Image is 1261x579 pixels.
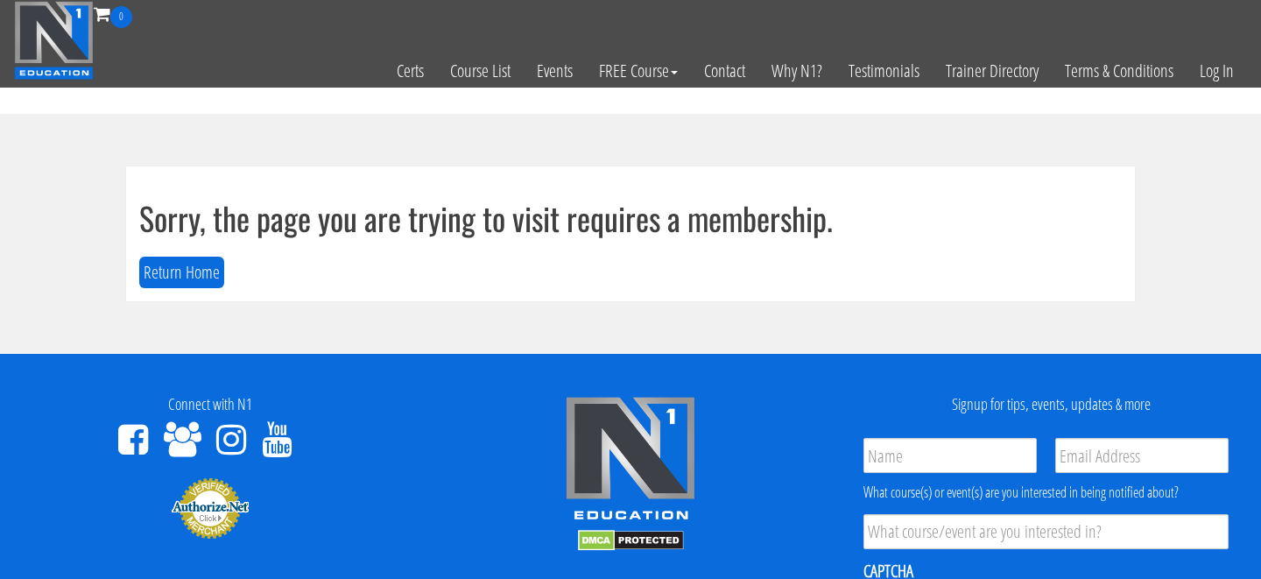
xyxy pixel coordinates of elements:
[1187,28,1247,114] a: Log In
[139,201,1122,236] h1: Sorry, the page you are trying to visit requires a membership.
[835,28,933,114] a: Testimonials
[691,28,758,114] a: Contact
[586,28,691,114] a: FREE Course
[863,514,1229,549] input: What course/event are you interested in?
[565,396,696,526] img: n1-edu-logo
[14,1,94,80] img: n1-education
[437,28,524,114] a: Course List
[854,396,1248,413] h4: Signup for tips, events, updates & more
[863,438,1037,473] input: Name
[933,28,1052,114] a: Trainer Directory
[139,257,224,289] button: Return Home
[13,396,407,413] h4: Connect with N1
[1052,28,1187,114] a: Terms & Conditions
[1055,438,1229,473] input: Email Address
[578,530,684,551] img: DMCA.com Protection Status
[863,482,1229,503] div: What course(s) or event(s) are you interested in being notified about?
[94,2,132,25] a: 0
[110,6,132,28] span: 0
[171,477,250,540] img: Authorize.Net Merchant - Click to Verify
[524,28,586,114] a: Events
[758,28,835,114] a: Why N1?
[384,28,437,114] a: Certs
